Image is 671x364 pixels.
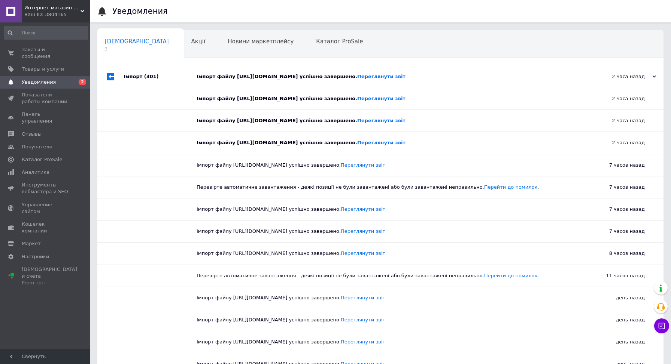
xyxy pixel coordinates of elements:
span: Настройки [22,253,49,260]
div: 7 часов назад [570,154,664,176]
a: Переглянути звіт [357,74,406,79]
span: Панель управления [22,111,69,124]
span: Уведомления [22,79,56,86]
div: Імпорт [124,65,197,88]
div: Імпорт файлу [URL][DOMAIN_NAME] успішно завершено. [197,317,570,323]
button: Чат с покупателем [654,318,669,333]
span: Новини маркетплейсу [228,38,294,45]
div: Імпорт файлу [URL][DOMAIN_NAME] успішно завершено. [197,206,570,213]
div: Імпорт файлу [URL][DOMAIN_NAME] успішно завершено. [197,139,570,146]
a: Переглянути звіт [357,96,406,101]
div: Імпорт файлу [URL][DOMAIN_NAME] успішно завершено. [197,294,570,301]
div: 8 часов назад [570,243,664,264]
span: Инструменты вебмастера и SEO [22,182,69,195]
span: Товары и услуги [22,66,64,73]
a: Переглянути звіт [341,206,385,212]
div: 11 часов назад [570,265,664,287]
a: Переглянути звіт [341,295,385,300]
div: Імпорт файлу [URL][DOMAIN_NAME] успішно завершено. [197,339,570,345]
span: Маркет [22,240,41,247]
span: Аналитика [22,169,49,176]
div: Імпорт файлу [URL][DOMAIN_NAME] успішно завершено. [197,95,570,102]
span: (301) [144,74,159,79]
span: [DEMOGRAPHIC_DATA] [105,38,169,45]
div: Перевірте автоматичне завантаження - деякі позиції не були завантажені або були завантажені непра... [197,272,570,279]
div: Імпорт файлу [URL][DOMAIN_NAME] успішно завершено. [197,228,570,235]
a: Переглянути звіт [357,118,406,123]
div: день назад [570,309,664,331]
a: Переглянути звіт [341,317,385,323]
div: 2 часа назад [570,132,664,154]
div: 2 часа назад [581,73,656,80]
span: Интернет-магазин "Всякая Всячина" [24,4,81,11]
div: 2 часа назад [570,88,664,109]
div: Імпорт файлу [URL][DOMAIN_NAME] успішно завершено. [197,117,570,124]
a: Перейти до помилок [484,273,538,278]
span: Кошелек компании [22,221,69,234]
span: 3 [105,46,169,52]
span: Каталог ProSale [22,156,62,163]
div: Імпорт файлу [URL][DOMAIN_NAME] успішно завершено. [197,250,570,257]
span: Заказы и сообщения [22,46,69,60]
a: Переглянути звіт [341,162,385,168]
div: 2 часа назад [570,110,664,132]
div: день назад [570,287,664,309]
a: Переглянути звіт [357,140,406,145]
div: день назад [570,331,664,353]
a: Переглянути звіт [341,228,385,234]
div: Ваш ID: 3804165 [24,11,90,18]
span: Отзывы [22,131,42,138]
span: Каталог ProSale [316,38,363,45]
div: 7 часов назад [570,198,664,220]
div: Імпорт файлу [URL][DOMAIN_NAME] успішно завершено. [197,73,581,80]
div: 7 часов назад [570,176,664,198]
span: 2 [79,79,86,85]
div: 7 часов назад [570,220,664,242]
span: [DEMOGRAPHIC_DATA] и счета [22,266,77,287]
div: Prom топ [22,280,77,286]
a: Перейти до помилок [484,184,538,190]
input: Поиск [4,26,88,40]
span: Покупатели [22,144,52,150]
span: Акції [191,38,206,45]
span: Управление сайтом [22,201,69,215]
h1: Уведомления [112,7,168,16]
span: Показатели работы компании [22,92,69,105]
div: Імпорт файлу [URL][DOMAIN_NAME] успішно завершено. [197,162,570,169]
div: Перевірте автоматичне завантаження - деякі позиції не були завантажені або були завантажені непра... [197,184,570,191]
a: Переглянути звіт [341,250,385,256]
a: Переглянути звіт [341,339,385,345]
